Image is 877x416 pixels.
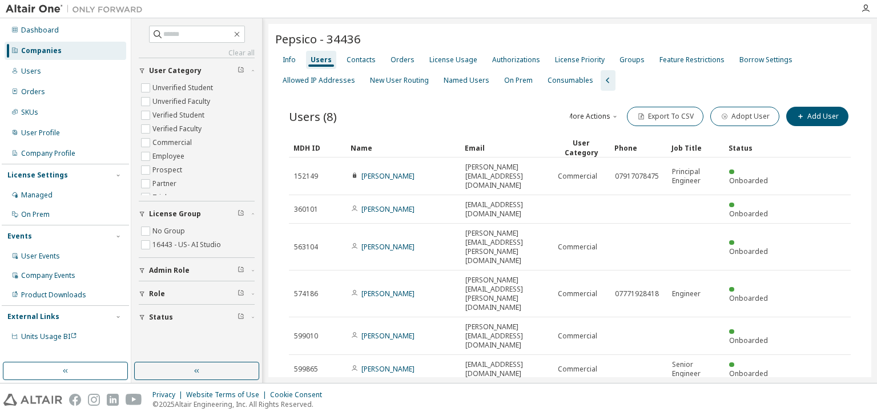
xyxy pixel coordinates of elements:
[21,128,60,138] div: User Profile
[238,289,244,298] span: Clear filter
[7,171,68,180] div: License Settings
[149,313,173,322] span: Status
[3,394,62,406] img: altair_logo.svg
[361,331,415,341] a: [PERSON_NAME]
[126,394,142,406] img: youtube.svg
[627,107,703,126] button: Export To CSV
[139,49,255,58] a: Clear all
[565,107,620,126] button: More Actions
[729,176,768,185] span: Onboarded
[6,3,148,15] img: Altair One
[558,332,597,341] span: Commercial
[672,289,701,298] span: Engineer
[69,394,81,406] img: facebook.svg
[739,55,792,64] div: Borrow Settings
[370,76,429,85] div: New User Routing
[152,81,215,95] label: Unverified Student
[391,55,415,64] div: Orders
[492,55,540,64] div: Authorizations
[139,258,255,283] button: Admin Role
[465,322,548,350] span: [PERSON_NAME][EMAIL_ADDRESS][DOMAIN_NAME]
[615,289,659,298] span: 07771928418
[347,55,376,64] div: Contacts
[107,394,119,406] img: linkedin.svg
[294,289,318,298] span: 574186
[294,332,318,341] span: 599010
[149,209,201,219] span: License Group
[729,209,768,219] span: Onboarded
[152,95,212,108] label: Unverified Faculty
[659,55,725,64] div: Feature Restrictions
[444,76,489,85] div: Named Users
[152,238,223,252] label: 16443 - US- AI Studio
[294,365,318,374] span: 599865
[21,290,86,300] div: Product Downloads
[351,139,456,157] div: Name
[88,394,100,406] img: instagram.svg
[21,87,45,96] div: Orders
[238,209,244,219] span: Clear filter
[186,390,270,399] div: Website Terms of Use
[548,76,593,85] div: Consumables
[294,172,318,181] span: 152149
[7,232,32,241] div: Events
[671,139,719,157] div: Job Title
[294,205,318,214] span: 360101
[614,139,662,157] div: Phone
[152,122,204,136] label: Verified Faculty
[465,360,548,378] span: [EMAIL_ADDRESS][DOMAIN_NAME]
[139,201,255,227] button: License Group
[504,76,533,85] div: On Prem
[672,167,719,185] span: Principal Engineer
[21,210,50,219] div: On Prem
[361,171,415,181] a: [PERSON_NAME]
[710,107,779,126] button: Adopt User
[619,55,645,64] div: Groups
[465,163,548,190] span: [PERSON_NAME][EMAIL_ADDRESS][DOMAIN_NAME]
[557,138,605,157] div: User Category
[729,247,768,256] span: Onboarded
[152,177,179,191] label: Partner
[21,252,60,261] div: User Events
[238,266,244,275] span: Clear filter
[21,149,75,158] div: Company Profile
[615,172,659,181] span: 07917078475
[275,31,361,47] span: Pepsico - 34436
[238,66,244,75] span: Clear filter
[729,139,777,157] div: Status
[21,67,41,76] div: Users
[429,55,477,64] div: License Usage
[558,289,597,298] span: Commercial
[152,108,207,122] label: Verified Student
[729,336,768,345] span: Onboarded
[361,289,415,298] a: [PERSON_NAME]
[238,313,244,322] span: Clear filter
[729,369,768,378] span: Onboarded
[152,399,329,409] p: © 2025 Altair Engineering, Inc. All Rights Reserved.
[672,360,719,378] span: Senior Engineer
[729,293,768,303] span: Onboarded
[21,271,75,280] div: Company Events
[361,242,415,252] a: [PERSON_NAME]
[558,172,597,181] span: Commercial
[152,136,194,150] label: Commercial
[465,229,548,265] span: [PERSON_NAME][EMAIL_ADDRESS][PERSON_NAME][DOMAIN_NAME]
[311,55,332,64] div: Users
[21,332,77,341] span: Units Usage BI
[152,390,186,399] div: Privacy
[139,58,255,83] button: User Category
[558,365,597,374] span: Commercial
[555,55,605,64] div: License Priority
[465,139,548,157] div: Email
[361,204,415,214] a: [PERSON_NAME]
[149,289,165,298] span: Role
[786,107,848,126] button: Add User
[21,46,62,55] div: Companies
[270,390,329,399] div: Cookie Consent
[149,266,190,275] span: Admin Role
[139,281,255,306] button: Role
[152,163,184,177] label: Prospect
[21,191,53,200] div: Managed
[465,276,548,312] span: [PERSON_NAME][EMAIL_ADDRESS][PERSON_NAME][DOMAIN_NAME]
[289,108,337,124] span: Users (8)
